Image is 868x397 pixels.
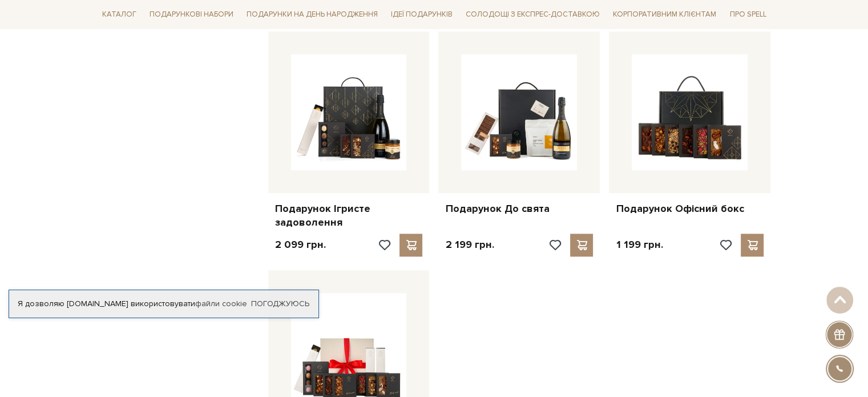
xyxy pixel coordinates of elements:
a: Корпоративним клієнтам [608,6,721,23]
a: Ідеї подарунків [386,6,457,23]
a: Подарунки на День народження [242,6,382,23]
a: Подарункові набори [145,6,238,23]
p: 2 099 грн. [275,238,326,251]
a: Каталог [98,6,141,23]
a: Солодощі з експрес-доставкою [461,5,604,24]
a: Подарунок Ігристе задоволення [275,202,423,229]
p: 1 199 грн. [616,238,663,251]
a: Про Spell [725,6,770,23]
a: Погоджуюсь [251,299,309,309]
a: файли cookie [195,299,247,308]
a: Подарунок Офісний бокс [616,202,764,215]
div: Я дозволяю [DOMAIN_NAME] використовувати [9,299,318,309]
a: Подарунок До свята [445,202,593,215]
p: 2 199 грн. [445,238,494,251]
